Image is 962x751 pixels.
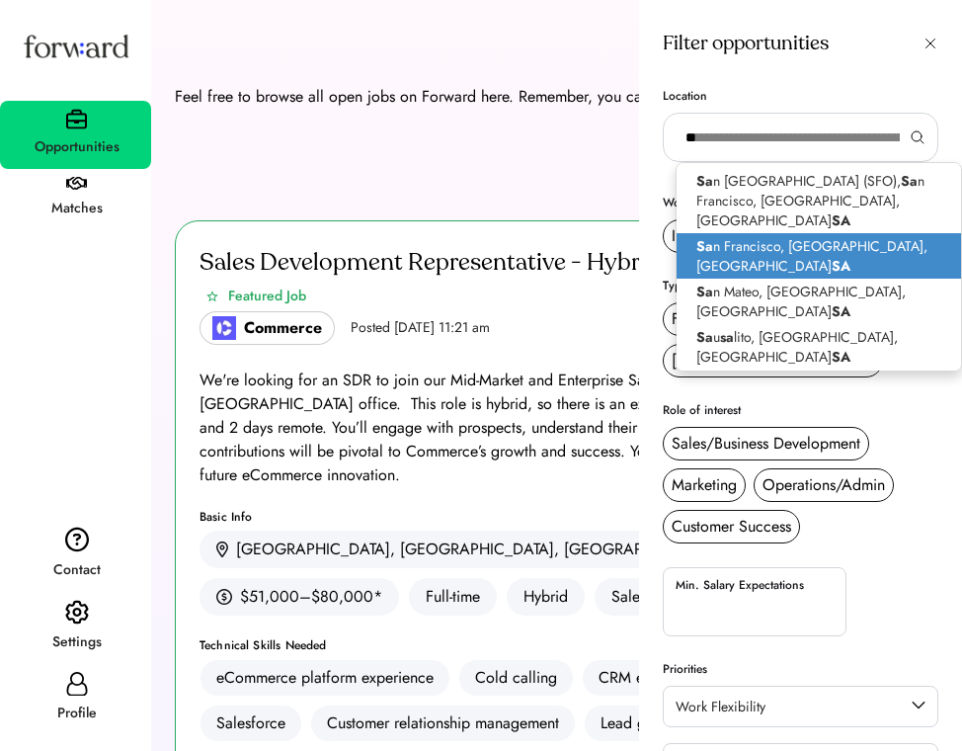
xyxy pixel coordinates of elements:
div: Filter opportunities [663,29,829,58]
img: location.svg [216,542,228,558]
img: money.svg [216,588,232,606]
div: Customer Success [672,515,791,539]
strong: Sa [901,171,918,191]
div: Work Style [663,194,719,211]
div: [DEMOGRAPHIC_DATA] work [672,349,874,373]
div: CRM experience [599,666,708,690]
div: Hybrid [507,578,585,616]
img: contact.svg [65,527,89,552]
div: Min. Salary Expectations [676,576,804,594]
div: $51,000–$80,000 [240,585,373,609]
div: Technical Skills Needed [200,639,914,651]
div: Operations/Admin [762,473,885,497]
p: n Mateo, [GEOGRAPHIC_DATA], [GEOGRAPHIC_DATA] [677,279,961,324]
strong: Sa [696,282,713,301]
div: [GEOGRAPHIC_DATA], [GEOGRAPHIC_DATA], [GEOGRAPHIC_DATA] [236,538,718,561]
img: Forward logo [20,16,132,76]
strong: SA [832,210,850,230]
p: n [GEOGRAPHIC_DATA] (SFO), n Francisco, [GEOGRAPHIC_DATA], [GEOGRAPHIC_DATA] [677,168,961,233]
div: Type of work [663,277,732,294]
div: Sales/Business Development [595,578,817,616]
p: n Francisco, [GEOGRAPHIC_DATA], [GEOGRAPHIC_DATA] [677,233,961,279]
strong: SA [832,256,850,276]
img: handshake.svg [66,177,87,191]
strong: SA [832,347,850,367]
div: Lead generation [601,711,707,735]
img: briefcase.svg [66,109,87,129]
div: Location [663,87,707,105]
div: Salesforce [216,711,285,735]
p: n [PERSON_NAME], [GEOGRAPHIC_DATA], [GEOGRAPHIC_DATA] [677,370,961,435]
strong: Sa [696,327,713,347]
strong: SA [832,301,850,321]
div: Full-time [409,578,497,616]
div: We're looking for an SDR to join our Mid-Market and Enterprise Sales team for our [GEOGRAPHIC_DAT... [200,369,914,487]
div: Cold calling [475,666,557,690]
img: caret-up.svg [912,700,925,711]
div: eCommerce platform experience [216,666,434,690]
div: In-person [672,224,731,248]
img: settings.svg [65,600,89,626]
div: Contact [2,558,151,582]
strong: Sa [696,171,713,191]
div: Role of interest [663,401,741,419]
div: Profile [2,702,151,725]
div: Basic Info [200,511,914,523]
div: Opportunities [2,135,151,159]
div: Sales Development Representative - Hybrid [200,247,660,279]
div: Priorities [663,660,707,678]
div: Customer relationship management [327,711,559,735]
div: Feel free to browse all open jobs on Forward here. Remember, you can only like 5 jobs per week! [175,85,827,109]
strong: sa [720,327,734,347]
img: poweredbycommerce_logo.jpeg [212,316,236,340]
div: Marketing [672,473,737,497]
div: Commerce [244,316,322,340]
p: u lito, [GEOGRAPHIC_DATA], [GEOGRAPHIC_DATA] [677,324,961,370]
div: Posted [DATE] 11:21 am [351,318,490,338]
div: Settings [2,630,151,654]
div: Sales/Business Development [672,432,860,456]
div: Work Flexibility [676,700,765,713]
div: Full-time [672,307,726,331]
div: Featured Job [228,286,306,306]
strong: Sa [696,236,713,256]
div: Matches [2,197,151,220]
